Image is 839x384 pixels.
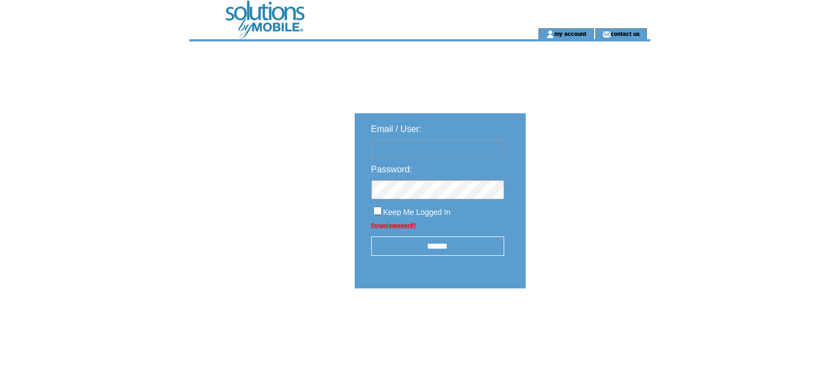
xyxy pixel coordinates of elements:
a: my account [554,30,586,37]
a: Forgot password? [371,222,416,228]
img: account_icon.gif;jsessionid=781253E152897B305F7C44F87ECF96EF [546,30,554,39]
img: transparent.png;jsessionid=781253E152897B305F7C44F87ECF96EF [558,316,613,330]
img: contact_us_icon.gif;jsessionid=781253E152897B305F7C44F87ECF96EF [602,30,611,39]
span: Keep Me Logged In [383,208,451,217]
a: contact us [611,30,640,37]
span: Password: [371,165,413,174]
span: Email / User: [371,124,422,134]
